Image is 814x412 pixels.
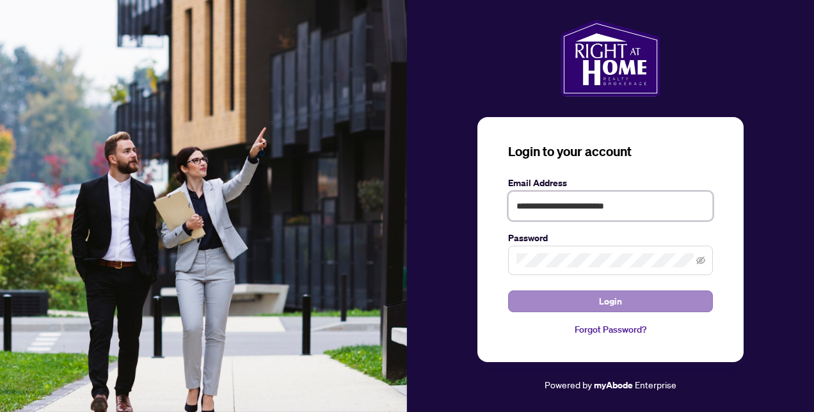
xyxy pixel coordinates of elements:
[561,20,660,97] img: ma-logo
[594,378,633,392] a: myAbode
[696,256,705,265] span: eye-invisible
[508,176,713,190] label: Email Address
[508,290,713,312] button: Login
[508,322,713,337] a: Forgot Password?
[545,379,592,390] span: Powered by
[508,143,713,161] h3: Login to your account
[635,379,676,390] span: Enterprise
[508,231,713,245] label: Password
[599,291,622,312] span: Login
